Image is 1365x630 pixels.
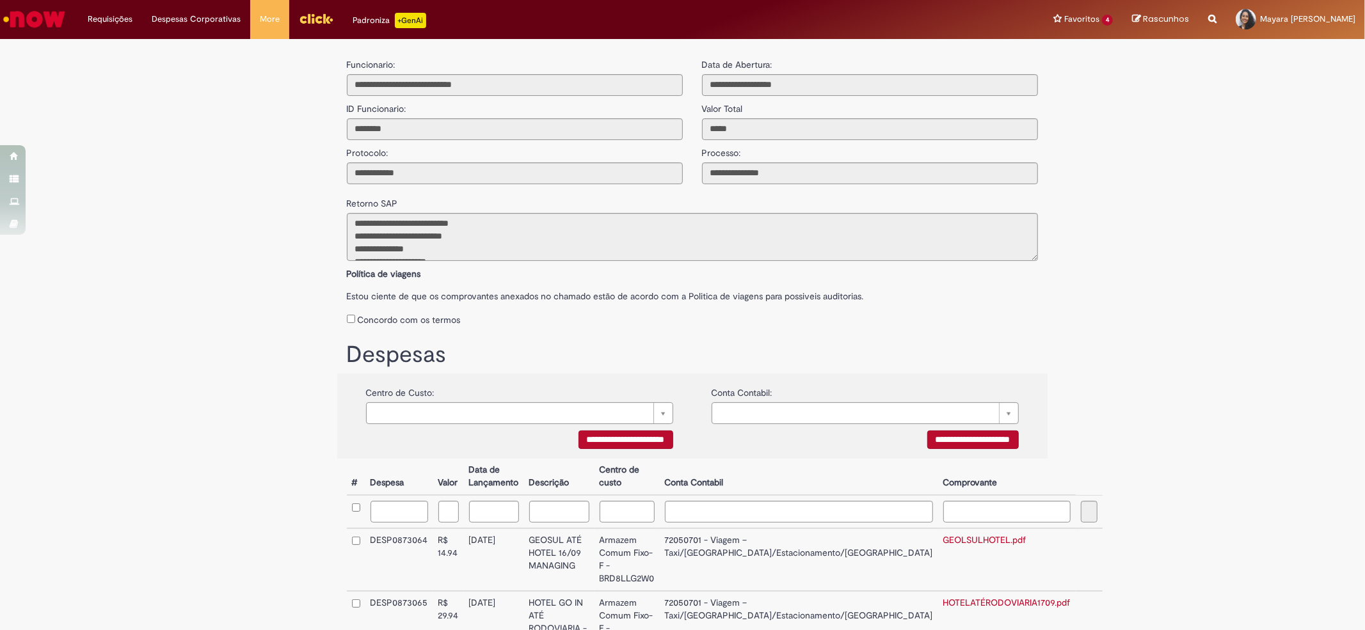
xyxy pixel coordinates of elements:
[395,13,426,28] p: +GenAi
[365,459,433,495] th: Despesa
[660,459,938,495] th: Conta Contabil
[353,13,426,28] div: Padroniza
[347,191,398,210] label: Retorno SAP
[1143,13,1189,25] span: Rascunhos
[702,58,772,71] label: Data de Abertura:
[1,6,67,32] img: ServiceNow
[595,459,660,495] th: Centro de custo
[943,597,1071,608] a: HOTELATÉRODOVIARIA1709.pdf
[433,459,464,495] th: Valor
[366,380,435,399] label: Centro de Custo:
[1132,13,1189,26] a: Rascunhos
[347,342,1038,368] h1: Despesas
[260,13,280,26] span: More
[1064,13,1099,26] span: Favoritos
[347,459,365,495] th: #
[1260,13,1355,24] span: Mayara [PERSON_NAME]
[938,528,1076,591] td: GEOLSULHOTEL.pdf
[595,528,660,591] td: Armazem Comum Fixo-F - BRD8LLG2W0
[464,459,524,495] th: Data de Lançamento
[366,402,673,424] a: Limpar campo {0}
[88,13,132,26] span: Requisições
[1102,15,1113,26] span: 4
[347,268,421,280] b: Política de viagens
[524,459,595,495] th: Descrição
[712,402,1019,424] a: Limpar campo {0}
[347,96,406,115] label: ID Funcionario:
[365,528,433,591] td: DESP0873064
[464,528,524,591] td: [DATE]
[347,283,1038,303] label: Estou ciente de que os comprovantes anexados no chamado estão de acordo com a Politica de viagens...
[938,459,1076,495] th: Comprovante
[702,140,741,159] label: Processo:
[660,528,938,591] td: 72050701 - Viagem – Taxi/[GEOGRAPHIC_DATA]/Estacionamento/[GEOGRAPHIC_DATA]
[712,380,772,399] label: Conta Contabil:
[347,140,388,159] label: Protocolo:
[943,534,1026,546] a: GEOLSULHOTEL.pdf
[299,9,333,28] img: click_logo_yellow_360x200.png
[358,313,461,326] label: Concordo com os termos
[433,528,464,591] td: R$ 14.94
[347,58,395,71] label: Funcionario:
[152,13,241,26] span: Despesas Corporativas
[702,96,743,115] label: Valor Total
[524,528,595,591] td: GEOSUL ATÉ HOTEL 16/09 MANAGING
